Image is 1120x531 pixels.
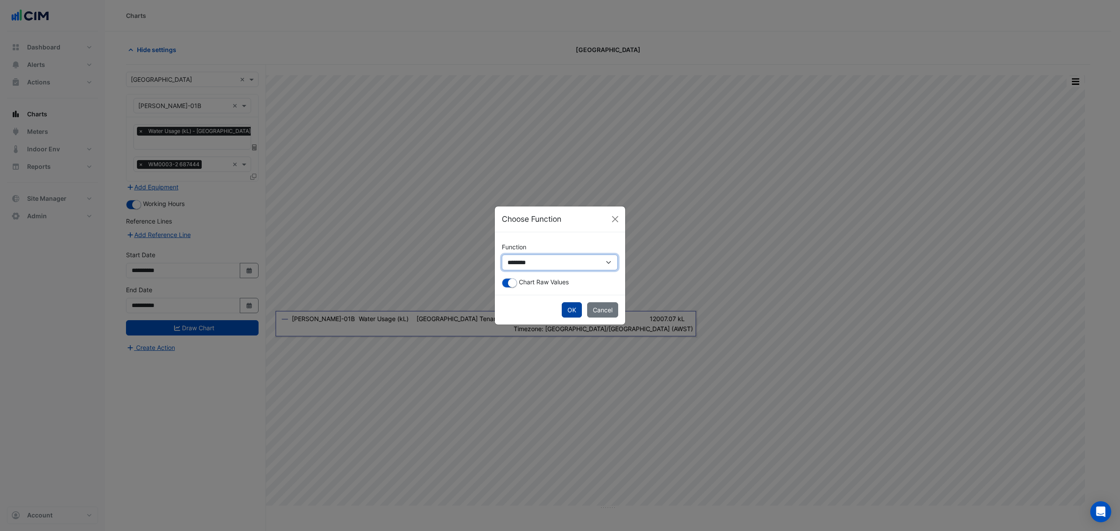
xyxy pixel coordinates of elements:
[519,278,569,286] span: Chart Raw Values
[562,302,582,318] button: OK
[1090,501,1111,522] div: Open Intercom Messenger
[609,213,622,226] button: Close
[502,213,561,225] h5: Choose Function
[502,239,526,255] label: Function
[587,302,618,318] button: Cancel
